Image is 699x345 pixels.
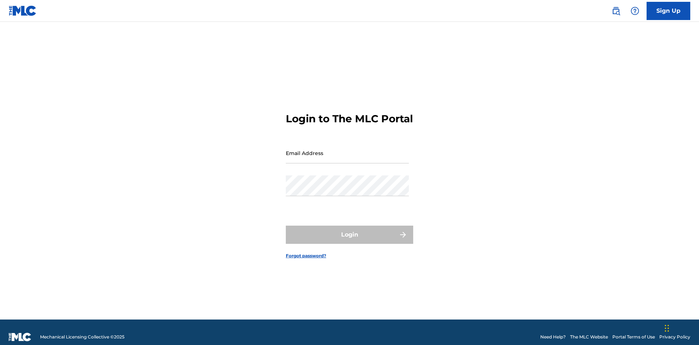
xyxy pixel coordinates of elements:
a: Public Search [609,4,623,18]
a: Privacy Policy [659,334,690,340]
img: MLC Logo [9,5,37,16]
a: Need Help? [540,334,566,340]
span: Mechanical Licensing Collective © 2025 [40,334,125,340]
h3: Login to The MLC Portal [286,112,413,125]
a: Portal Terms of Use [612,334,655,340]
div: Help [628,4,642,18]
iframe: Chat Widget [663,310,699,345]
img: logo [9,333,31,341]
div: Drag [665,317,669,339]
a: The MLC Website [570,334,608,340]
a: Sign Up [647,2,690,20]
img: help [631,7,639,15]
a: Forgot password? [286,253,326,259]
img: search [612,7,620,15]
